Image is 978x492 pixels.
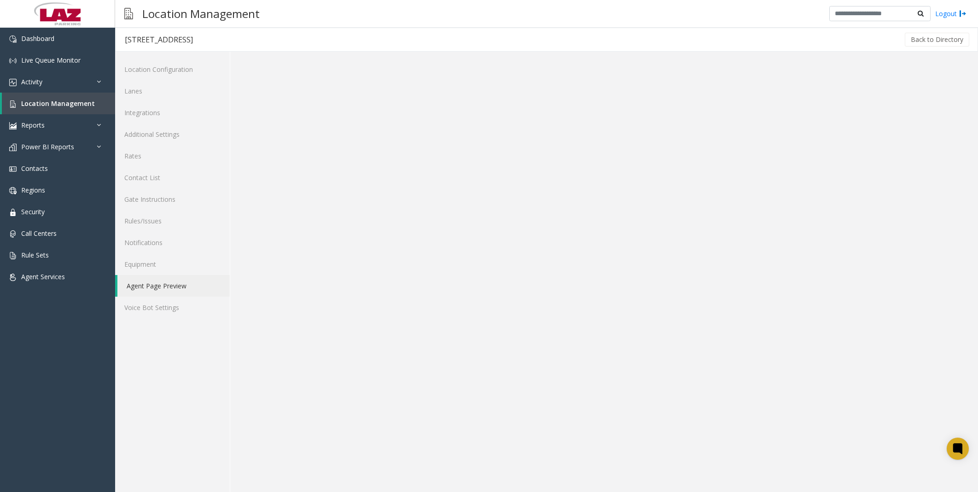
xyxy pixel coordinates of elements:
[9,230,17,238] img: 'icon'
[115,167,230,188] a: Contact List
[115,210,230,232] a: Rules/Issues
[21,229,57,238] span: Call Centers
[9,165,17,173] img: 'icon'
[959,9,966,18] img: logout
[21,77,42,86] span: Activity
[115,188,230,210] a: Gate Instructions
[124,2,133,25] img: pageIcon
[21,251,49,259] span: Rule Sets
[21,207,45,216] span: Security
[905,33,969,47] button: Back to Directory
[115,253,230,275] a: Equipment
[21,121,45,129] span: Reports
[21,272,65,281] span: Agent Services
[21,56,81,64] span: Live Queue Monitor
[21,34,54,43] span: Dashboard
[115,297,230,318] a: Voice Bot Settings
[9,79,17,86] img: 'icon'
[115,123,230,145] a: Additional Settings
[9,209,17,216] img: 'icon'
[115,232,230,253] a: Notifications
[115,145,230,167] a: Rates
[21,164,48,173] span: Contacts
[9,57,17,64] img: 'icon'
[9,274,17,281] img: 'icon'
[21,99,95,108] span: Location Management
[117,275,230,297] a: Agent Page Preview
[115,80,230,102] a: Lanes
[115,102,230,123] a: Integrations
[9,252,17,259] img: 'icon'
[935,9,966,18] a: Logout
[9,144,17,151] img: 'icon'
[9,100,17,108] img: 'icon'
[138,2,264,25] h3: Location Management
[125,34,193,46] div: [STREET_ADDRESS]
[9,187,17,194] img: 'icon'
[21,142,74,151] span: Power BI Reports
[9,122,17,129] img: 'icon'
[2,93,115,114] a: Location Management
[115,59,230,80] a: Location Configuration
[21,186,45,194] span: Regions
[9,35,17,43] img: 'icon'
